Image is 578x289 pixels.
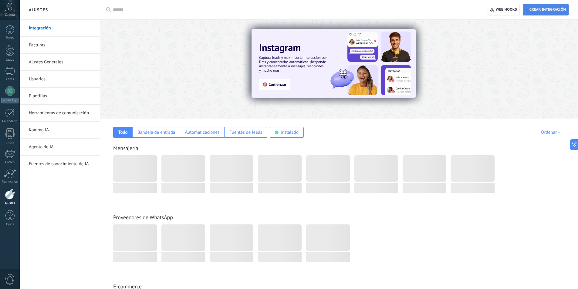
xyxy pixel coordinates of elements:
div: Instalado [281,129,299,135]
li: Fuentes de conocimiento de IA [20,156,100,172]
li: Herramientas de comunicación [20,105,100,122]
div: Leads [1,58,19,62]
div: Listas [1,141,19,145]
a: Fuentes de conocimiento de IA [29,156,94,173]
div: Correo [1,160,19,164]
div: Ayuda [1,223,19,227]
a: Agente de IA [29,139,94,156]
li: Ajustes Generales [20,54,100,71]
li: Agente de IA [20,139,100,156]
div: Todo [118,129,128,135]
a: Plantillas [29,88,94,105]
div: Automatizaciones [185,129,220,135]
a: Integración [29,20,94,37]
div: Calendario [1,119,19,123]
li: Plantillas [20,88,100,105]
span: Crear integración [529,7,566,12]
button: Crear integración [523,4,569,15]
li: Integración [20,20,100,37]
a: Usuarios [29,71,94,88]
a: Proveedores de WhatsApp [113,214,173,221]
li: Facturas [20,37,100,54]
div: Chats [1,77,19,81]
button: Web hooks [488,4,519,15]
li: Kommo IA [20,122,100,139]
img: Slide 1 [252,29,416,98]
a: Herramientas de comunicación [29,105,94,122]
div: Bandeja de entrada [137,129,175,135]
div: Ordenar [541,129,563,135]
li: Usuarios [20,71,100,88]
div: WhatsApp [1,98,19,103]
a: Kommo IA [29,122,94,139]
a: Ajustes Generales [29,54,94,71]
div: Estadísticas [1,180,19,184]
span: Web hooks [496,7,517,12]
div: Fuentes de leads [229,129,262,135]
div: Panel [1,36,19,40]
div: Ajustes [1,201,19,205]
a: Facturas [29,37,94,54]
a: Mensajería [113,145,138,152]
span: Cuenta [5,13,15,17]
